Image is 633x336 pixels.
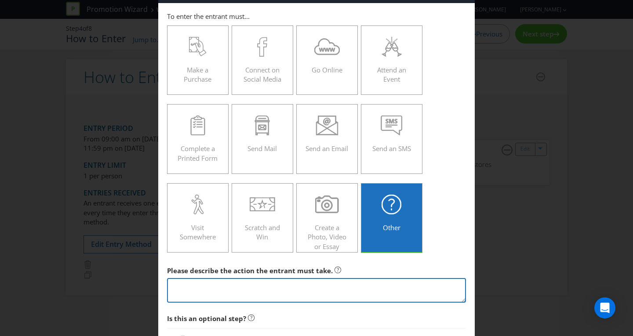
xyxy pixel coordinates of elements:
span: Go Online [312,65,342,74]
span: Send an Email [306,144,348,153]
span: Scratch and Win [245,223,280,241]
span: Is this an optional step? [167,314,246,323]
span: To enter the entrant must... [167,12,250,21]
span: Visit Somewhere [180,223,216,241]
span: Complete a Printed Form [178,144,218,162]
span: Please describe the action the entrant must take. [167,266,333,275]
span: Create a Photo, Video or Essay [308,223,346,251]
span: Other [383,223,400,232]
div: Open Intercom Messenger [594,297,615,318]
span: Connect on Social Media [244,65,281,83]
span: Make a Purchase [184,65,211,83]
span: Send an SMS [372,144,411,153]
span: Send Mail [247,144,277,153]
span: Attend an Event [377,65,406,83]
